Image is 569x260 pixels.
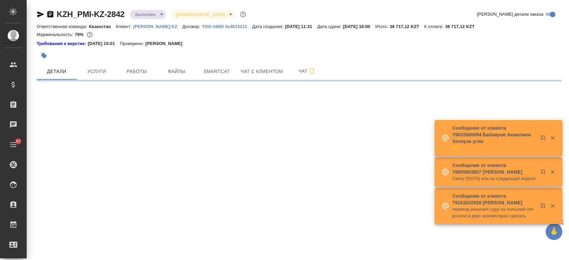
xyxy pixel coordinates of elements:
[133,24,182,29] p: [PERSON_NAME] KZ
[171,10,235,19] div: Выполнен
[445,24,480,29] p: 36 717,12 KZT
[88,40,120,47] p: [DATE] 15:01
[116,24,133,29] p: Клиент:
[546,169,559,175] button: Закрыть
[37,32,75,37] p: Маржинальность:
[85,30,94,39] button: 1064.49 RUB;
[174,12,227,17] button: [DEMOGRAPHIC_DATA]
[291,67,323,75] span: Чат
[182,24,202,29] p: Договор:
[390,24,424,29] p: 36 717,12 KZT
[201,67,233,76] span: Smartcat
[241,67,283,76] span: Чат с клиентом
[133,12,158,17] button: Выполнен
[121,67,153,76] span: Работы
[37,40,88,47] a: Требования к верстке:
[536,199,552,215] button: Открыть в новой вкладке
[477,11,543,18] span: [PERSON_NAME] детали заказа
[75,32,85,37] p: 79%
[546,203,559,209] button: Закрыть
[2,136,25,153] a: 97
[46,10,54,18] button: Скопировать ссылку
[89,24,116,29] p: Казахстан
[202,23,252,29] a: ТОО-1680/ №4513211
[133,23,182,29] a: [PERSON_NAME] KZ
[452,175,536,182] p: Смогу [DATE] или на следующей неделе
[424,24,445,29] p: К оплате:
[161,67,193,76] span: Файлы
[57,10,125,19] a: KZH_PMI-KZ-2842
[81,67,113,76] span: Услуги
[37,48,51,63] button: Добавить тэг
[12,138,25,145] span: 97
[536,131,552,147] button: Открыть в новой вкладке
[536,165,552,181] button: Открыть в новой вкладке
[239,10,247,19] button: Доп статусы указывают на важность/срочность заказа
[452,206,536,219] p: перевод решения суда на польский попросили в двух экземплярах сделать
[37,40,88,47] div: Нажми, чтобы открыть папку с инструкцией
[317,24,343,29] p: Дата сдачи:
[308,67,316,75] svg: Подписаться
[37,10,45,18] button: Скопировать ссылку для ЯМессенджера
[375,24,390,29] p: Итого:
[202,24,252,29] p: ТОО-1680/ №4513211
[285,24,317,29] p: [DATE] 11:31
[452,193,536,206] p: Сообщение от клиента 79163202928 [PERSON_NAME]
[41,67,73,76] span: Детали
[145,40,187,47] p: [PERSON_NAME]
[252,24,285,29] p: Дата создания:
[546,135,559,141] button: Закрыть
[343,24,375,29] p: [DATE] 16:00
[130,10,166,19] div: Выполнен
[452,162,536,175] p: Сообщение от клиента 79055902857 [PERSON_NAME]
[120,40,146,47] p: Проверено:
[452,125,536,145] p: Сообщение от клиента 79032660094 Бабаяров Акмалжон Холкузи угли
[452,145,536,151] p: 🤝
[37,24,89,29] p: Ответственная команда:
